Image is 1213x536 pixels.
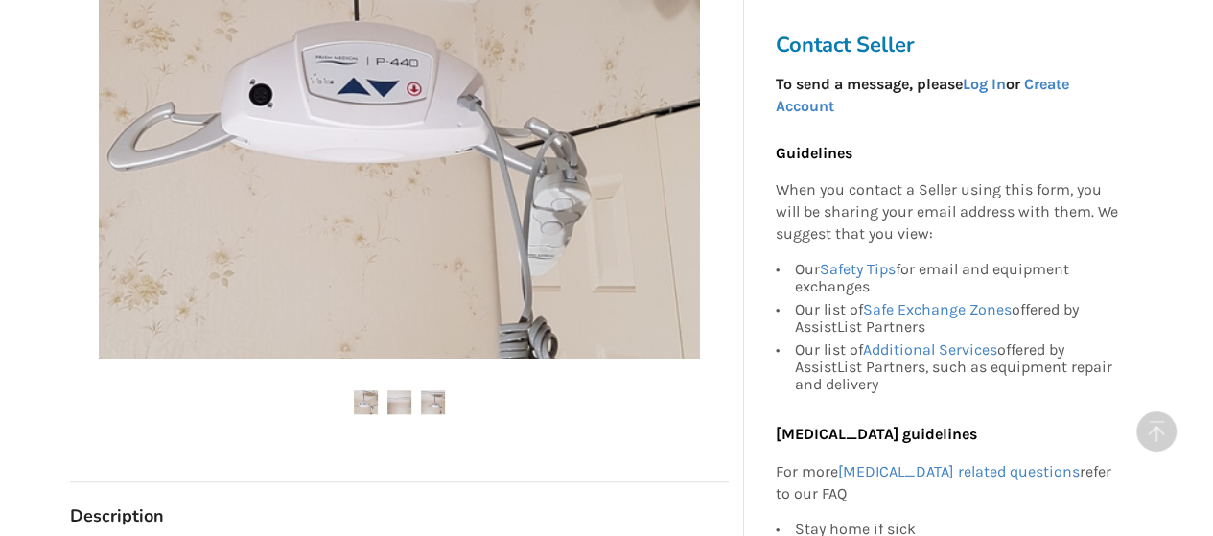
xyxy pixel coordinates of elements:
[775,180,1118,246] p: When you contact a Seller using this form, you will be sharing your email address with them. We s...
[70,505,729,527] h3: Description
[794,298,1118,338] div: Our list of offered by AssistList Partners
[775,75,1068,115] strong: To send a message, please or
[862,340,996,359] a: Additional Services
[794,261,1118,298] div: Our for email and equipment exchanges
[775,144,851,162] b: Guidelines
[354,390,378,414] img: prism medical p-440 portable ceiling lift in excellent condition-mechanical overhead lift track-t...
[775,461,1118,505] p: For more refer to our FAQ
[421,390,445,414] img: prism medical p-440 portable ceiling lift in excellent condition-mechanical overhead lift track-t...
[387,390,411,414] img: prism medical p-440 portable ceiling lift in excellent condition-mechanical overhead lift track-t...
[837,462,1079,480] a: [MEDICAL_DATA] related questions
[775,32,1128,58] h3: Contact Seller
[819,260,895,278] a: Safety Tips
[794,338,1118,393] div: Our list of offered by AssistList Partners, such as equipment repair and delivery
[775,425,976,443] b: [MEDICAL_DATA] guidelines
[862,300,1011,318] a: Safe Exchange Zones
[962,75,1005,93] a: Log In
